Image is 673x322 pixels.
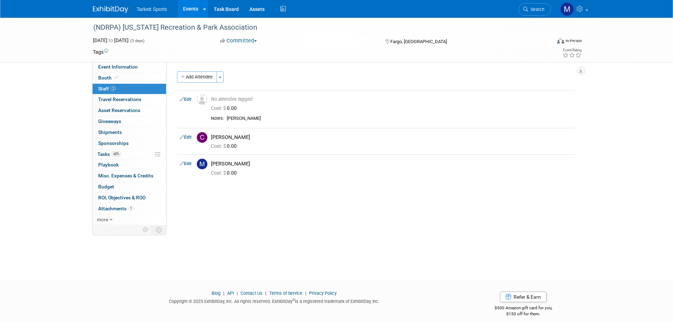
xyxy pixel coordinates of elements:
span: Shipments [98,129,122,135]
i: Booth reservation complete [115,76,118,80]
div: $500 Amazon gift card for you, [466,300,580,317]
span: (3 days) [130,39,144,43]
a: Terms of Service [269,291,302,296]
div: [PERSON_NAME] [227,116,572,122]
div: [PERSON_NAME] [211,134,572,141]
img: M.jpg [197,159,207,169]
span: Cost: $ [211,143,227,149]
a: Playbook [93,160,166,170]
a: ROI, Objectives & ROO [93,193,166,203]
span: Staff [98,86,116,92]
span: Cost: $ [211,105,227,111]
a: Misc. Expenses & Credits [93,171,166,181]
div: Notes: [211,116,224,121]
img: Format-Inperson.png [557,38,564,43]
div: Copyright © 2025 ExhibitDay, Inc. All rights reserved. ExhibitDay is a registered trademark of Ex... [93,297,456,305]
a: more [93,215,166,225]
a: Booth [93,73,166,83]
span: Fargo, [GEOGRAPHIC_DATA] [390,39,447,44]
img: ExhibitDay [93,6,128,13]
span: Cost: $ [211,170,227,176]
a: Tasks60% [93,149,166,160]
span: Misc. Expenses & Credits [98,173,153,178]
span: [DATE] [DATE] [93,37,129,43]
span: | [235,291,240,296]
a: Edit [180,135,191,140]
span: to [107,37,114,43]
span: Tasks [98,151,121,157]
div: Event Format [509,37,582,47]
div: In-Person [565,38,582,43]
div: No attendee tagged [211,96,572,103]
div: (NDRPA) [US_STATE] Recreation & Park Association [91,21,541,34]
a: Staff3 [93,84,166,94]
span: Event Information [98,64,138,70]
a: Asset Reservations [93,105,166,116]
a: Privacy Policy [309,291,337,296]
span: Tarkett Sports [137,6,167,12]
a: Sponsorships [93,138,166,149]
div: Event Rating [562,48,582,52]
a: Shipments [93,127,166,138]
img: Unassigned-User-Icon.png [197,94,207,105]
span: 60% [112,151,121,157]
div: $150 off for them. [466,311,580,317]
span: more [97,217,108,222]
span: | [264,291,268,296]
img: megan powell [560,2,574,16]
a: Contact Us [241,291,262,296]
a: Travel Reservations [93,94,166,105]
span: Playbook [98,162,119,168]
span: 0.00 [211,143,240,149]
span: Sponsorships [98,140,129,146]
span: | [222,291,226,296]
span: Attachments [98,206,134,211]
a: Blog [212,291,220,296]
span: Booth [98,75,120,81]
span: 0.00 [211,105,240,111]
span: ROI, Objectives & ROO [98,195,146,200]
span: Budget [98,184,114,189]
td: Tags [93,48,108,55]
a: Refer & Earn [500,292,547,302]
td: Toggle Event Tabs [152,225,166,234]
div: [PERSON_NAME] [211,160,572,167]
a: Edit [180,161,191,166]
a: Event Information [93,62,166,72]
span: | [303,291,308,296]
button: Add Attendee [177,71,217,83]
a: API [227,291,234,296]
a: Attachments1 [93,204,166,214]
span: Asset Reservations [98,107,140,113]
sup: ® [293,298,295,302]
a: Budget [93,182,166,192]
span: 1 [128,206,134,211]
span: 0.00 [211,170,240,176]
td: Personalize Event Tab Strip [140,225,152,234]
span: Search [528,7,544,12]
button: Committed [218,37,260,45]
a: Edit [180,97,191,102]
span: Travel Reservations [98,96,141,102]
a: Giveaways [93,116,166,127]
img: C.jpg [197,132,207,143]
a: Search [519,3,551,16]
span: 3 [111,86,116,91]
span: Giveaways [98,118,121,124]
